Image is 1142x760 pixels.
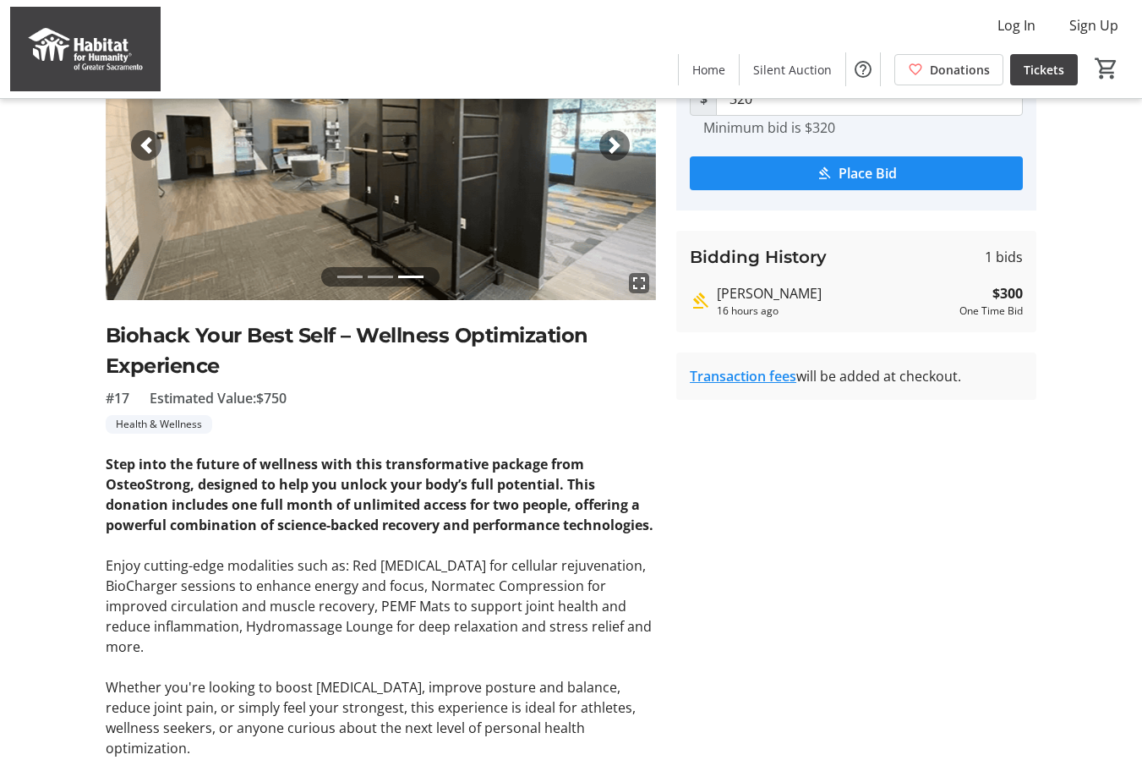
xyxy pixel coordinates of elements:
span: $ [690,82,717,116]
span: Tickets [1024,61,1064,79]
button: Sign Up [1056,12,1132,39]
a: Transaction fees [690,367,796,385]
img: Habitat for Humanity of Greater Sacramento's Logo [10,7,161,91]
mat-icon: Highest bid [690,291,710,311]
button: Cart [1091,53,1122,84]
p: Whether you're looking to boost [MEDICAL_DATA], improve posture and balance, reduce joint pain, o... [106,677,657,758]
h2: Biohack Your Best Self – Wellness Optimization Experience [106,320,657,381]
button: Log In [984,12,1049,39]
span: Home [692,61,725,79]
tr-label-badge: Health & Wellness [106,415,212,434]
span: Log In [997,15,1035,36]
div: will be added at checkout. [690,366,1023,386]
div: One Time Bid [959,303,1023,319]
span: Place Bid [839,163,897,183]
span: Estimated Value: $750 [150,388,287,408]
button: Help [846,52,880,86]
strong: $300 [992,283,1023,303]
a: Silent Auction [740,54,845,85]
strong: Step into the future of wellness with this transformative package from OsteoStrong, designed to h... [106,455,653,534]
a: Donations [894,54,1003,85]
span: Donations [930,61,990,79]
span: 1 bids [985,247,1023,267]
span: Sign Up [1069,15,1118,36]
tr-hint: Minimum bid is $320 [703,119,835,136]
a: Home [679,54,739,85]
span: #17 [106,388,129,408]
h3: Bidding History [690,244,827,270]
button: Place Bid [690,156,1023,190]
div: [PERSON_NAME] [717,283,953,303]
span: Silent Auction [753,61,832,79]
p: Enjoy cutting-edge modalities such as: Red [MEDICAL_DATA] for cellular rejuvenation, BioCharger s... [106,555,657,657]
div: 16 hours ago [717,303,953,319]
a: Tickets [1010,54,1078,85]
mat-icon: fullscreen [629,273,649,293]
